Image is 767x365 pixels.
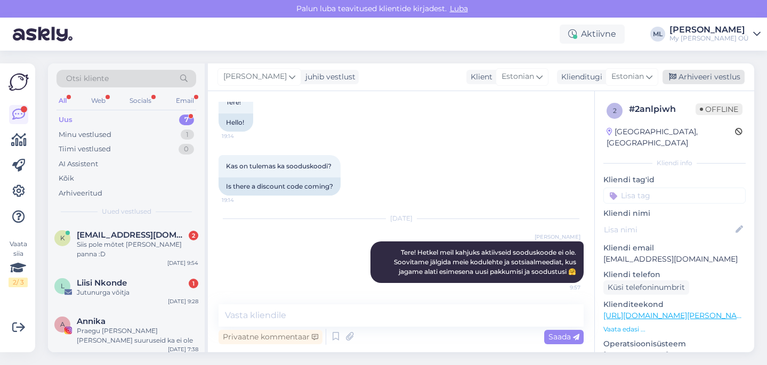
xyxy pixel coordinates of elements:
span: Otsi kliente [66,73,109,84]
div: Klienditugi [557,71,602,83]
a: [URL][DOMAIN_NAME][PERSON_NAME] [603,311,750,320]
div: juhib vestlust [301,71,356,83]
span: 19:14 [222,196,262,204]
span: Estonian [611,71,644,83]
span: A [60,320,65,328]
div: 1 [189,279,198,288]
span: 9:57 [540,283,580,291]
div: AI Assistent [59,159,98,169]
div: My [PERSON_NAME] OÜ [669,34,749,43]
span: ketikaljuste@gmail.com [77,230,188,240]
div: Jutunurga võitja [77,288,198,297]
span: 19:14 [222,132,262,140]
span: Uued vestlused [102,207,151,216]
div: Uus [59,115,72,125]
div: Hello! [219,113,253,132]
div: Praegu [PERSON_NAME] [PERSON_NAME] suuruseid ka ei ole [77,326,198,345]
div: [DATE] 9:28 [168,297,198,305]
a: [PERSON_NAME]My [PERSON_NAME] OÜ [669,26,761,43]
p: Operatsioonisüsteem [603,338,746,350]
div: Küsi telefoninumbrit [603,280,689,295]
p: Kliendi email [603,242,746,254]
p: Kliendi telefon [603,269,746,280]
div: 0 [179,144,194,155]
div: [DATE] 9:54 [167,259,198,267]
span: Offline [696,103,742,115]
span: Saada [548,332,579,342]
span: Tere! [226,98,241,106]
div: All [56,94,69,108]
div: 2 [189,231,198,240]
div: Socials [127,94,154,108]
span: Tere! Hetkel meil kahjuks aktiivseid sooduskoode ei ole. Soovitame jälgida meie kodulehte ja sots... [394,248,578,275]
div: Minu vestlused [59,129,111,140]
span: [PERSON_NAME] [535,233,580,241]
div: ML [650,27,665,42]
input: Lisa tag [603,188,746,204]
p: Kliendi nimi [603,208,746,219]
span: Liisi Nkonde [77,278,127,288]
p: Kliendi tag'id [603,174,746,185]
div: Arhiveeritud [59,188,102,199]
p: Klienditeekond [603,299,746,310]
p: [MEDICAL_DATA] [603,350,746,361]
span: 2 [613,107,617,115]
div: Arhiveeri vestlus [663,70,745,84]
div: Is there a discount code coming? [219,177,341,196]
div: Privaatne kommentaar [219,330,322,344]
p: [EMAIL_ADDRESS][DOMAIN_NAME] [603,254,746,265]
div: Klient [466,71,493,83]
span: Luba [447,4,471,13]
div: Email [174,94,196,108]
div: Web [89,94,108,108]
div: Kliendi info [603,158,746,168]
div: [GEOGRAPHIC_DATA], [GEOGRAPHIC_DATA] [607,126,735,149]
input: Lisa nimi [604,224,733,236]
div: Kõik [59,173,74,184]
span: k [60,234,65,242]
p: Vaata edasi ... [603,325,746,334]
div: Aktiivne [560,25,625,44]
span: L [61,282,64,290]
div: Siis pole mõtet [PERSON_NAME] panna :D [77,240,198,259]
div: [DATE] 7:38 [168,345,198,353]
img: Askly Logo [9,72,29,92]
div: 2 / 3 [9,278,28,287]
div: 1 [181,129,194,140]
div: 7 [179,115,194,125]
div: # 2anlpiwh [629,103,696,116]
div: Vaata siia [9,239,28,287]
span: Estonian [502,71,534,83]
div: Tiimi vestlused [59,144,111,155]
div: [DATE] [219,214,584,223]
div: [PERSON_NAME] [669,26,749,34]
span: Annika [77,317,106,326]
span: [PERSON_NAME] [223,71,287,83]
span: Kas on tulemas ka sooduskoodi? [226,162,332,170]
